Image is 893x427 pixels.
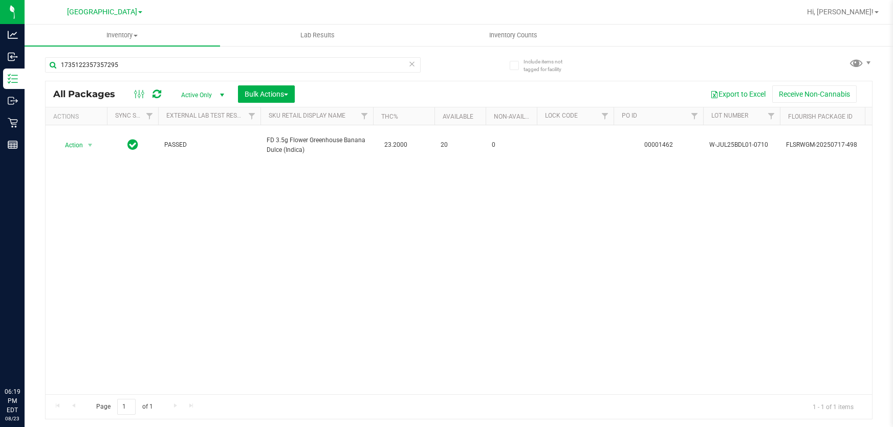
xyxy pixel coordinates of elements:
span: Inventory Counts [475,31,551,40]
input: 1 [117,399,136,415]
a: Filter [141,107,158,125]
span: PASSED [164,140,254,150]
a: Sync Status [115,112,155,119]
div: Actions [53,113,103,120]
a: Filter [686,107,703,125]
button: Export to Excel [704,85,772,103]
a: Inventory [25,25,220,46]
a: Available [443,113,473,120]
inline-svg: Retail [8,118,18,128]
inline-svg: Inbound [8,52,18,62]
a: Non-Available [494,113,539,120]
inline-svg: Analytics [8,30,18,40]
inline-svg: Reports [8,140,18,150]
span: Action [56,138,83,152]
span: All Packages [53,88,125,100]
a: Filter [244,107,260,125]
a: Lab Results [220,25,416,46]
a: Inventory Counts [416,25,611,46]
button: Receive Non-Cannabis [772,85,857,103]
inline-svg: Inventory [8,74,18,84]
span: 1 - 1 of 1 items [804,399,862,414]
a: External Lab Test Result [166,112,247,119]
span: 20 [441,140,480,150]
a: PO ID [622,112,637,119]
button: Bulk Actions [238,85,295,103]
a: THC% [381,113,398,120]
a: Lock Code [545,112,578,119]
p: 08/23 [5,415,20,422]
a: Sku Retail Display Name [269,112,345,119]
a: Filter [356,107,373,125]
span: Lab Results [287,31,349,40]
a: Flourish Package ID [788,113,853,120]
span: In Sync [127,138,138,152]
input: Search Package ID, Item Name, SKU, Lot or Part Number... [45,57,421,73]
a: Filter [597,107,614,125]
span: 23.2000 [379,138,412,152]
span: Include items not tagged for facility [524,58,575,73]
span: Clear [408,57,416,71]
span: FD 3.5g Flower Greenhouse Banana Dulce (Indica) [267,136,367,155]
span: 0 [492,140,531,150]
inline-svg: Outbound [8,96,18,106]
span: Hi, [PERSON_NAME]! [807,8,874,16]
span: Bulk Actions [245,90,288,98]
span: select [84,138,97,152]
p: 06:19 PM EDT [5,387,20,415]
iframe: Resource center [10,345,41,376]
span: Page of 1 [88,399,161,415]
span: W-JUL25BDL01-0710 [709,140,774,150]
span: [GEOGRAPHIC_DATA] [67,8,137,16]
span: Inventory [25,31,220,40]
span: FLSRWGM-20250717-498 [786,140,886,150]
a: 00001462 [644,141,673,148]
a: Lot Number [711,112,748,119]
a: Filter [763,107,780,125]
